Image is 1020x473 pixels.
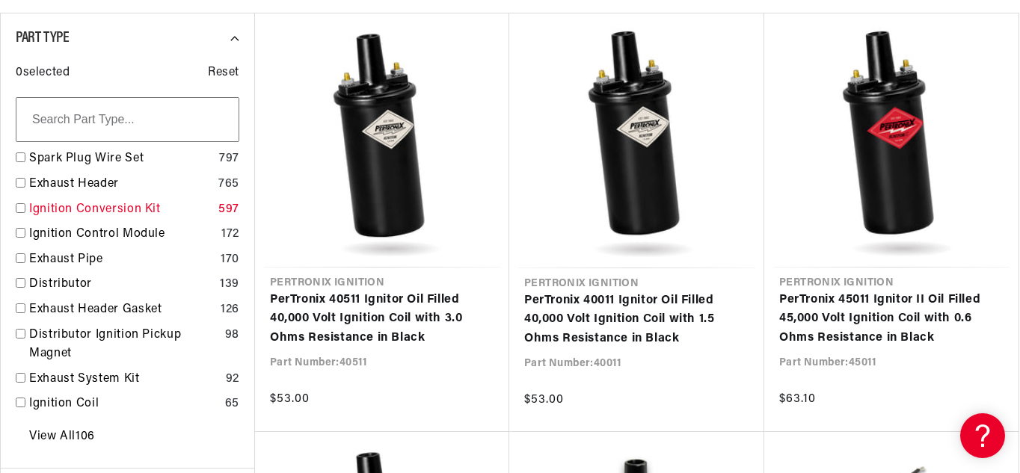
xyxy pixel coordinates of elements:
[220,275,239,294] div: 139
[16,31,69,46] span: Part Type
[16,64,70,83] span: 0 selected
[29,300,215,320] a: Exhaust Header Gasket
[524,291,749,349] a: PerTronix 40011 Ignitor Oil Filled 40,000 Volt Ignition Coil with 1.5 Ohms Resistance in Black
[219,149,239,169] div: 797
[29,200,212,220] a: Ignition Conversion Kit
[29,326,219,364] a: Distributor Ignition Pickup Magnet
[29,275,214,294] a: Distributor
[225,326,239,345] div: 98
[221,225,239,244] div: 172
[29,225,215,244] a: Ignition Control Module
[270,291,494,348] a: PerTronix 40511 Ignitor Oil Filled 40,000 Volt Ignition Coil with 3.0 Ohms Resistance in Black
[29,370,220,389] a: Exhaust System Kit
[29,175,212,194] a: Exhaust Header
[29,427,95,447] a: View All 106
[29,250,215,270] a: Exhaust Pipe
[779,291,1004,348] a: PerTronix 45011 Ignitor II Oil Filled 45,000 Volt Ignition Coil with 0.6 Ohms Resistance in Black
[218,200,239,220] div: 597
[221,300,239,320] div: 126
[225,395,239,414] div: 65
[226,370,239,389] div: 92
[29,149,213,169] a: Spark Plug Wire Set
[208,64,239,83] span: Reset
[218,175,239,194] div: 765
[221,250,239,270] div: 170
[29,395,219,414] a: Ignition Coil
[16,97,239,142] input: Search Part Type...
